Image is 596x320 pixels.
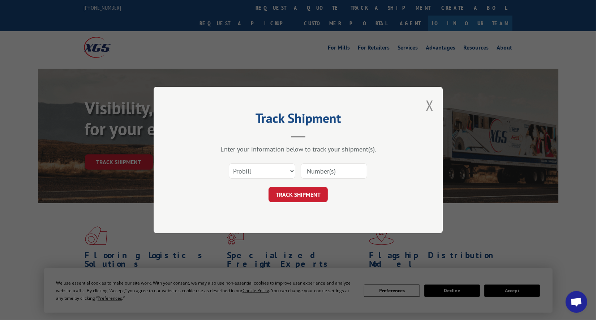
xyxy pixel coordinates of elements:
[301,163,367,179] input: Number(s)
[426,96,434,115] button: Close modal
[269,187,328,202] button: TRACK SHIPMENT
[566,291,587,313] div: Open chat
[190,113,407,127] h2: Track Shipment
[190,145,407,153] div: Enter your information below to track your shipment(s).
